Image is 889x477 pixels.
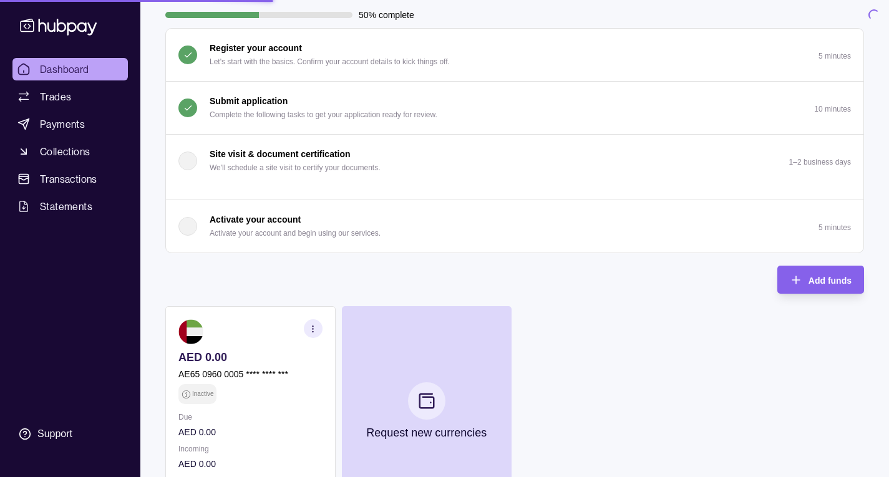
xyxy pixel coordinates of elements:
p: Register your account [210,41,302,55]
p: Activate your account and begin using our services. [210,226,381,240]
button: Add funds [777,266,864,294]
p: Inactive [192,387,213,401]
p: 1–2 business days [789,158,851,166]
div: Site visit & document certification We'll schedule a site visit to certify your documents.1–2 bus... [166,187,863,200]
span: Collections [40,144,90,159]
img: ae [178,319,203,344]
a: Support [12,421,128,447]
p: Request new currencies [366,426,487,440]
p: AED 0.00 [178,350,323,364]
button: Submit application Complete the following tasks to get your application ready for review.10 minutes [166,82,863,134]
p: Submit application [210,94,288,108]
a: Collections [12,140,128,163]
div: Support [37,427,72,441]
p: 5 minutes [819,52,851,60]
span: Transactions [40,171,97,186]
p: Site visit & document certification [210,147,351,161]
p: We'll schedule a site visit to certify your documents. [210,161,381,175]
p: Incoming [178,442,323,456]
p: Complete the following tasks to get your application ready for review. [210,108,437,122]
button: Site visit & document certification We'll schedule a site visit to certify your documents.1–2 bus... [166,135,863,187]
p: 5 minutes [819,223,851,232]
p: Due [178,410,323,424]
span: Statements [40,199,92,214]
p: AED 0.00 [178,457,323,471]
a: Statements [12,195,128,218]
p: 10 minutes [814,105,851,113]
button: Activate your account Activate your account and begin using our services.5 minutes [166,200,863,253]
p: Let's start with the basics. Confirm your account details to kick things off. [210,55,450,69]
span: Trades [40,89,71,104]
p: AED 0.00 [178,425,323,439]
button: Register your account Let's start with the basics. Confirm your account details to kick things of... [166,29,863,81]
a: Dashboard [12,58,128,80]
span: Payments [40,117,85,132]
a: Transactions [12,168,128,190]
a: Trades [12,85,128,108]
p: 50% complete [359,8,414,22]
p: Activate your account [210,213,301,226]
span: Add funds [809,276,852,286]
span: Dashboard [40,62,89,77]
a: Payments [12,113,128,135]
